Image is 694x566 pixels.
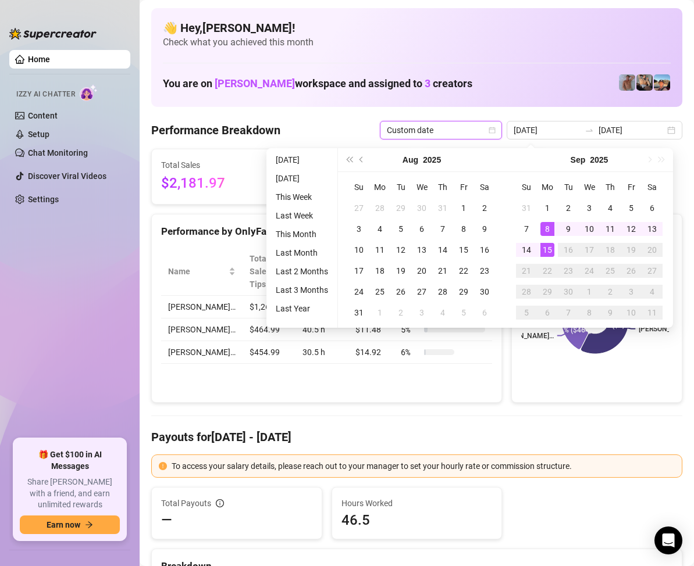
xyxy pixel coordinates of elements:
[151,122,280,138] h4: Performance Breakdown
[642,198,663,218] td: 2025-09-06
[415,201,429,215] div: 30
[453,302,474,323] td: 2025-09-05
[271,153,333,167] li: [DATE]
[352,201,366,215] div: 27
[603,306,617,320] div: 9
[624,243,638,257] div: 19
[348,341,394,364] td: $14.92
[600,260,621,281] td: 2025-09-25
[369,218,390,239] td: 2025-08-04
[85,521,93,529] span: arrow-right
[394,201,408,215] div: 29
[621,239,642,260] td: 2025-09-19
[432,302,453,323] td: 2025-09-04
[624,306,638,320] div: 10
[624,264,638,278] div: 26
[390,239,411,260] td: 2025-08-12
[159,462,167,470] span: exclamation-circle
[453,218,474,239] td: 2025-08-08
[369,281,390,302] td: 2025-08-25
[516,281,537,302] td: 2025-09-28
[579,198,600,218] td: 2025-09-03
[558,281,579,302] td: 2025-09-30
[394,264,408,278] div: 19
[243,248,296,296] th: Total Sales & Tips
[271,171,333,185] li: [DATE]
[654,74,670,91] img: Zach
[373,201,387,215] div: 28
[296,318,349,341] td: 40.5 h
[603,222,617,236] div: 11
[296,341,349,364] td: 30.5 h
[558,260,579,281] td: 2025-09-23
[537,198,558,218] td: 2025-09-01
[582,222,596,236] div: 10
[215,77,295,89] span: [PERSON_NAME]
[28,130,49,139] a: Setup
[163,36,671,49] span: Check what you achieved this month
[411,302,432,323] td: 2025-09-03
[558,218,579,239] td: 2025-09-09
[271,264,333,278] li: Last 2 Months
[519,222,533,236] div: 7
[373,222,387,236] div: 4
[540,201,554,215] div: 1
[585,126,594,135] span: to
[20,515,120,534] button: Earn nowarrow-right
[579,177,600,198] th: We
[642,239,663,260] td: 2025-09-20
[250,252,279,291] span: Total Sales & Tips
[425,77,430,89] span: 3
[432,260,453,281] td: 2025-08-21
[561,201,575,215] div: 2
[600,198,621,218] td: 2025-09-04
[600,239,621,260] td: 2025-09-18
[28,171,106,181] a: Discover Viral Videos
[436,264,450,278] div: 21
[453,260,474,281] td: 2025-08-22
[436,285,450,299] div: 28
[579,302,600,323] td: 2025-10-08
[474,198,495,218] td: 2025-08-02
[645,306,659,320] div: 11
[161,318,243,341] td: [PERSON_NAME]…
[579,239,600,260] td: 2025-09-17
[411,260,432,281] td: 2025-08-20
[478,264,492,278] div: 23
[621,198,642,218] td: 2025-09-05
[558,302,579,323] td: 2025-10-07
[474,239,495,260] td: 2025-08-16
[390,218,411,239] td: 2025-08-05
[436,306,450,320] div: 4
[457,306,471,320] div: 5
[590,148,608,171] button: Choose a year
[582,243,596,257] div: 17
[28,148,88,157] a: Chat Monitoring
[271,209,333,223] li: Last Week
[341,497,493,510] span: Hours Worked
[579,218,600,239] td: 2025-09-10
[16,89,75,100] span: Izzy AI Chatter
[645,222,659,236] div: 13
[519,201,533,215] div: 31
[642,177,663,198] th: Sa
[411,218,432,239] td: 2025-08-06
[394,306,408,320] div: 2
[474,260,495,281] td: 2025-08-23
[600,281,621,302] td: 2025-10-02
[561,264,575,278] div: 23
[537,177,558,198] th: Mo
[403,148,418,171] button: Choose a month
[516,239,537,260] td: 2025-09-14
[621,260,642,281] td: 2025-09-26
[457,243,471,257] div: 15
[432,239,453,260] td: 2025-08-14
[28,111,58,120] a: Content
[519,243,533,257] div: 14
[394,285,408,299] div: 26
[621,218,642,239] td: 2025-09-12
[453,281,474,302] td: 2025-08-29
[561,285,575,299] div: 30
[519,306,533,320] div: 5
[516,260,537,281] td: 2025-09-21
